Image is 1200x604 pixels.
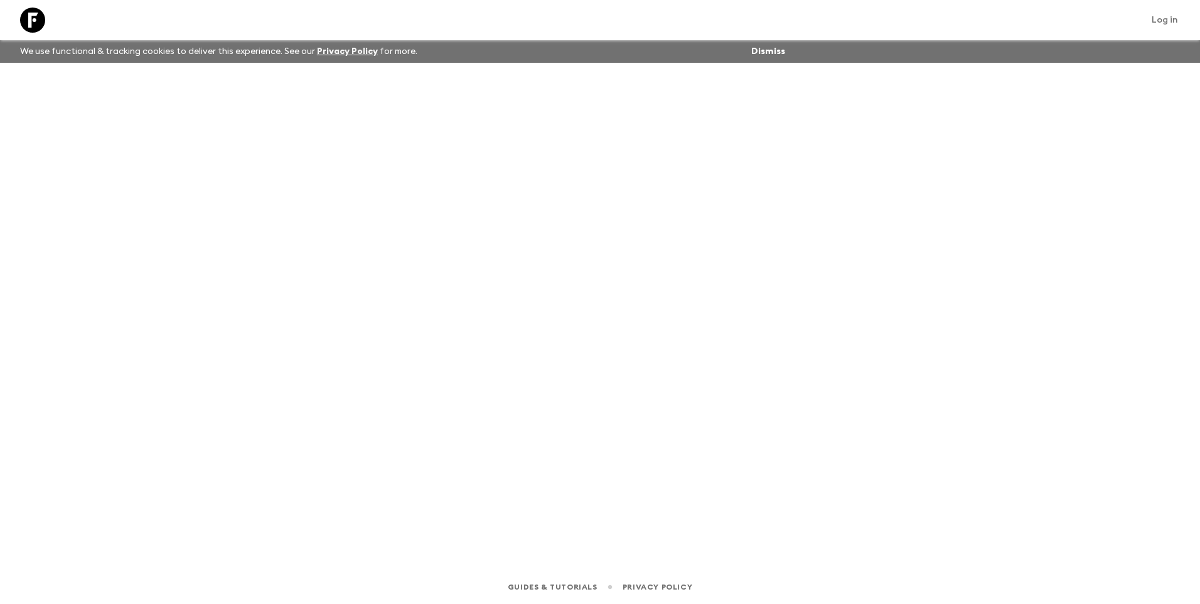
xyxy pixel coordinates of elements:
a: Privacy Policy [317,47,378,56]
a: Guides & Tutorials [508,580,597,594]
a: Privacy Policy [623,580,692,594]
a: Log in [1145,11,1185,29]
button: Dismiss [748,43,788,60]
p: We use functional & tracking cookies to deliver this experience. See our for more. [15,40,422,63]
